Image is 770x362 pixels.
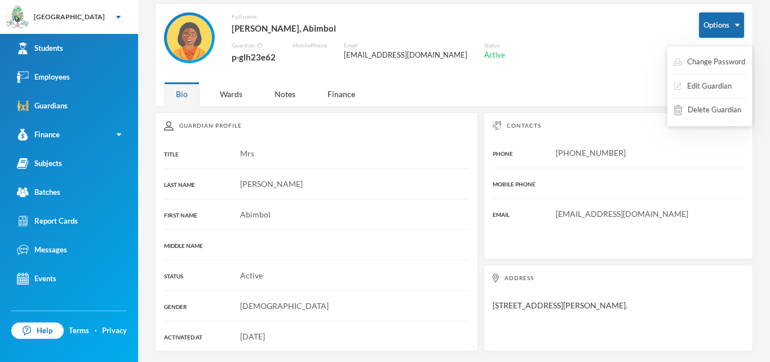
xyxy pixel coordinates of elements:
[208,82,254,106] div: Wards
[164,82,200,106] div: Bio
[240,271,263,280] span: Active
[102,325,127,337] a: Privacy
[316,82,367,106] div: Finance
[11,322,64,339] a: Help
[17,186,60,198] div: Batches
[484,50,505,61] div: Active
[164,242,203,249] span: MIDDLE NAME
[17,100,68,112] div: Guardians
[344,41,467,50] div: Email
[673,76,733,97] button: Edit Guardian
[6,6,29,29] img: logo
[493,181,536,187] span: MOBILE PHONE
[240,332,265,341] span: [DATE]
[556,148,626,158] span: [PHONE_NUMBER]
[17,215,78,227] div: Report Cards
[17,158,62,169] div: Subjects
[699,12,744,38] button: Options
[95,325,97,337] div: ·
[69,325,89,337] a: Terms
[17,71,70,83] div: Employees
[240,179,303,189] span: [PERSON_NAME]
[232,50,276,64] div: p-glh23e62
[17,244,67,256] div: Messages
[344,50,467,61] div: [EMAIL_ADDRESS][DOMAIN_NAME]
[484,41,505,50] div: Status
[673,52,746,72] button: Change Password
[263,82,307,106] div: Notes
[34,12,105,22] div: [GEOGRAPHIC_DATA]
[493,121,744,130] div: Contacts
[240,301,329,311] span: [DEMOGRAPHIC_DATA]
[493,274,744,282] div: Address
[556,209,688,219] span: [EMAIL_ADDRESS][DOMAIN_NAME]
[232,21,505,36] div: [PERSON_NAME], Abimbol
[484,265,753,351] div: [STREET_ADDRESS][PERSON_NAME].
[240,149,254,158] span: Mrs
[673,100,742,120] button: Delete Guardian
[17,42,63,54] div: Students
[164,121,469,130] div: Guardian Profile
[167,15,212,60] img: GUARDIAN
[17,129,60,141] div: Finance
[17,273,56,285] div: Events
[232,41,276,50] div: Guardian ID
[293,41,327,50] div: Mobile Phone
[240,210,271,219] span: Abimbol
[232,12,505,21] div: Full name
